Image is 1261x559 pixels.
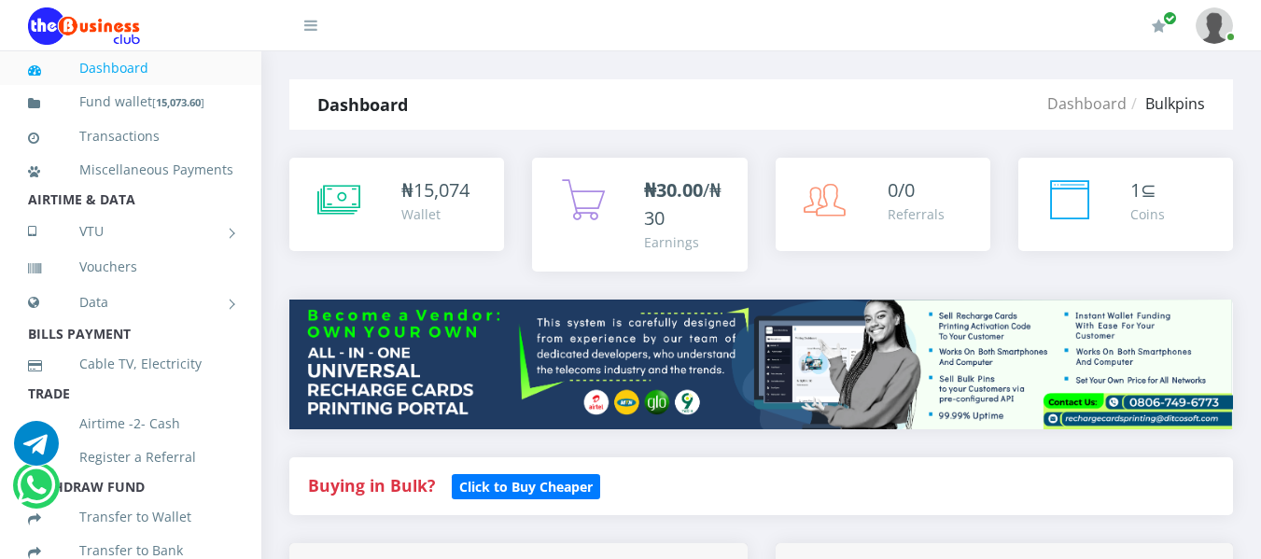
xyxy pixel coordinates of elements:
a: Dashboard [1047,93,1127,114]
div: ⊆ [1130,176,1165,204]
strong: Buying in Bulk? [308,474,435,496]
a: Click to Buy Cheaper [452,474,600,496]
b: ₦30.00 [644,177,703,203]
img: User [1196,7,1233,44]
span: 0/0 [888,177,915,203]
i: Renew/Upgrade Subscription [1152,19,1166,34]
a: Transactions [28,115,233,158]
span: /₦30 [644,177,722,231]
a: Chat for support [14,435,59,466]
a: VTU [28,208,233,255]
a: Miscellaneous Payments [28,148,233,191]
div: Coins [1130,204,1165,224]
div: Earnings [644,232,728,252]
a: Cable TV, Electricity [28,342,233,385]
span: Renew/Upgrade Subscription [1163,11,1177,25]
a: Data [28,279,233,326]
a: Vouchers [28,245,233,288]
a: ₦15,074 Wallet [289,158,504,251]
a: Chat for support [17,477,55,508]
a: Register a Referral [28,436,233,479]
a: Transfer to Wallet [28,496,233,538]
img: Logo [28,7,140,45]
small: [ ] [152,95,204,109]
b: 15,073.60 [156,95,201,109]
li: Bulkpins [1127,92,1205,115]
a: ₦30.00/₦30 Earnings [532,158,747,272]
span: 15,074 [413,177,469,203]
div: Referrals [888,204,945,224]
a: Dashboard [28,47,233,90]
a: Airtime -2- Cash [28,402,233,445]
strong: Dashboard [317,93,408,116]
b: Click to Buy Cheaper [459,478,593,496]
img: multitenant_rcp.png [289,300,1233,429]
a: 0/0 Referrals [776,158,990,251]
span: 1 [1130,177,1141,203]
a: Fund wallet[15,073.60] [28,80,233,124]
div: ₦ [401,176,469,204]
div: Wallet [401,204,469,224]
